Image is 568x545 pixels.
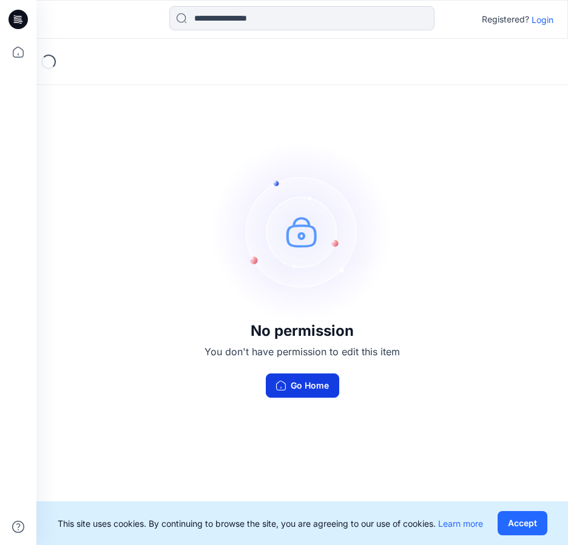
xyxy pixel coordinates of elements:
p: You don't have permission to edit this item [205,344,400,359]
p: Login [532,13,553,26]
p: This site uses cookies. By continuing to browse the site, you are agreeing to our use of cookies. [58,517,483,530]
img: no-perm.svg [211,141,393,323]
button: Accept [498,511,547,535]
p: Registered? [482,12,529,27]
h3: No permission [205,323,400,339]
a: Learn more [438,518,483,529]
button: Go Home [266,373,339,398]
